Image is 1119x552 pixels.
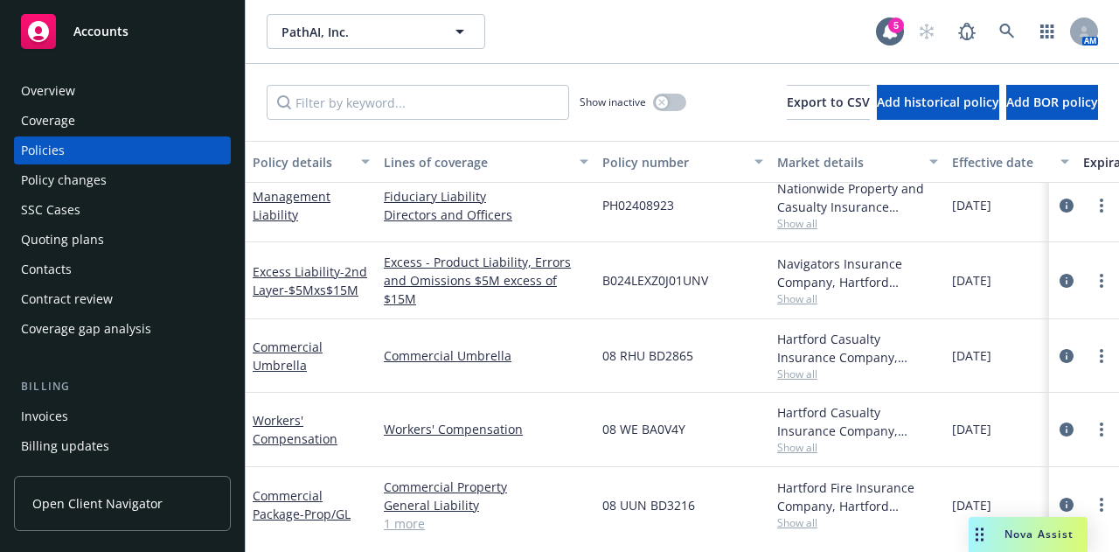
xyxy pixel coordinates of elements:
[1004,527,1074,542] span: Nova Assist
[384,346,588,365] a: Commercial Umbrella
[21,226,104,254] div: Quoting plans
[952,271,991,290] span: [DATE]
[1030,14,1065,49] a: Switch app
[384,478,588,496] a: Commercial Property
[14,166,231,194] a: Policy changes
[21,166,107,194] div: Policy changes
[267,85,569,120] input: Filter by keyword...
[253,339,323,374] a: Commercial Umbrella
[1056,494,1077,515] a: circleInformation
[14,285,231,313] a: Contract review
[909,14,944,49] a: Start snowing
[14,226,231,254] a: Quoting plans
[21,285,113,313] div: Contract review
[1006,85,1098,120] button: Add BOR policy
[945,141,1076,183] button: Effective date
[14,196,231,224] a: SSC Cases
[952,346,991,365] span: [DATE]
[952,196,991,214] span: [DATE]
[777,179,938,216] div: Nationwide Property and Casualty Insurance Company, Nationwide Insurance Company
[777,515,938,530] span: Show all
[602,496,695,514] span: 08 UUN BD3216
[384,153,569,171] div: Lines of coverage
[253,263,367,298] span: - 2nd Layer-$5Mxs$15M
[777,216,938,231] span: Show all
[1091,270,1112,291] a: more
[777,255,938,291] div: Navigators Insurance Company, Hartford Insurance Group
[777,440,938,455] span: Show all
[14,432,231,460] a: Billing updates
[14,77,231,105] a: Overview
[1091,195,1112,216] a: more
[1006,94,1098,110] span: Add BOR policy
[990,14,1025,49] a: Search
[384,496,588,514] a: General Liability
[1091,346,1112,367] a: more
[14,402,231,430] a: Invoices
[21,77,75,105] div: Overview
[1056,195,1077,216] a: circleInformation
[21,432,109,460] div: Billing updates
[777,479,938,515] div: Hartford Fire Insurance Company, Hartford Insurance Group
[877,85,999,120] button: Add historical policy
[602,153,744,171] div: Policy number
[1056,346,1077,367] a: circleInformation
[384,187,588,206] a: Fiduciary Liability
[21,315,151,343] div: Coverage gap analysis
[267,14,485,49] button: PathAI, Inc.
[952,153,1050,171] div: Effective date
[969,517,990,552] div: Drag to move
[246,141,377,183] button: Policy details
[877,94,999,110] span: Add historical policy
[602,271,708,290] span: B024LEXZ0J01UNV
[21,196,80,224] div: SSC Cases
[253,412,337,447] a: Workers' Compensation
[384,420,588,438] a: Workers' Compensation
[1091,419,1112,440] a: more
[384,514,588,533] a: 1 more
[253,153,351,171] div: Policy details
[952,496,991,514] span: [DATE]
[281,23,433,41] span: PathAI, Inc.
[14,255,231,283] a: Contacts
[1056,270,1077,291] a: circleInformation
[14,378,231,395] div: Billing
[14,315,231,343] a: Coverage gap analysis
[14,107,231,135] a: Coverage
[14,136,231,164] a: Policies
[21,402,68,430] div: Invoices
[777,403,938,440] div: Hartford Casualty Insurance Company, Hartford Insurance Group
[300,506,351,522] span: - Prop/GL
[1056,419,1077,440] a: circleInformation
[73,24,129,38] span: Accounts
[384,253,588,308] a: Excess - Product Liability, Errors and Omissions $5M excess of $15M
[580,94,646,109] span: Show inactive
[969,517,1088,552] button: Nova Assist
[384,206,588,224] a: Directors and Officers
[770,141,945,183] button: Market details
[777,153,919,171] div: Market details
[32,494,163,513] span: Open Client Navigator
[253,487,351,522] a: Commercial Package
[777,367,938,381] span: Show all
[602,420,685,438] span: 08 WE BA0V4Y
[21,255,72,283] div: Contacts
[253,188,330,223] a: Management Liability
[602,196,674,214] span: PH02408923
[595,141,770,183] button: Policy number
[949,14,984,49] a: Report a Bug
[21,107,75,135] div: Coverage
[888,17,904,33] div: 5
[787,85,870,120] button: Export to CSV
[1091,494,1112,515] a: more
[14,7,231,56] a: Accounts
[777,330,938,367] div: Hartford Casualty Insurance Company, Hartford Insurance Group
[602,346,693,365] span: 08 RHU BD2865
[21,136,65,164] div: Policies
[253,263,367,298] a: Excess Liability
[777,291,938,306] span: Show all
[952,420,991,438] span: [DATE]
[787,94,870,110] span: Export to CSV
[377,141,595,183] button: Lines of coverage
